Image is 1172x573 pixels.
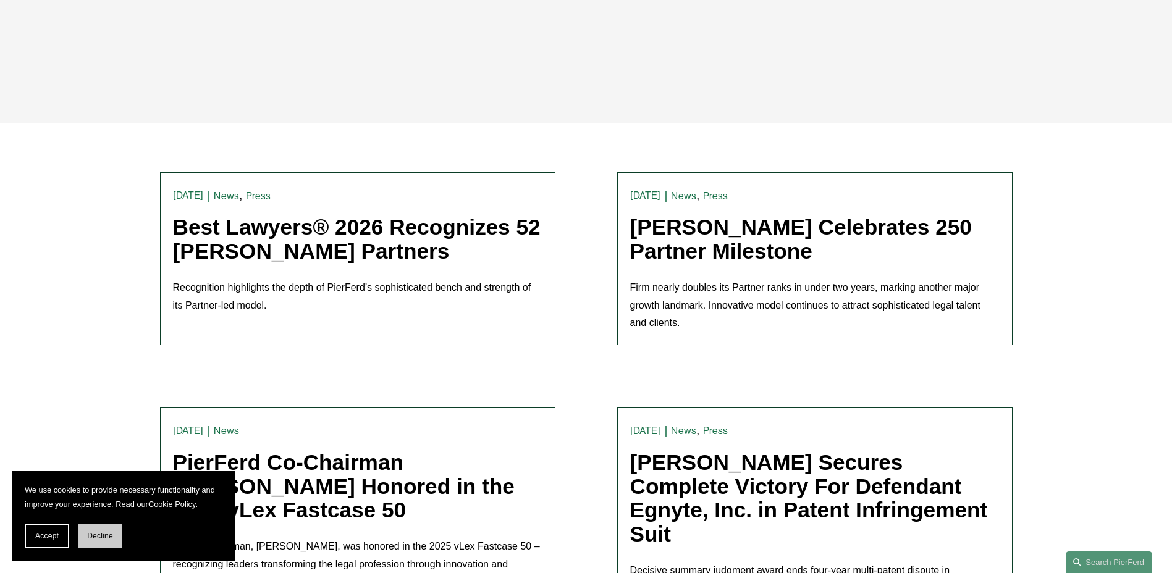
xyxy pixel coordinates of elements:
[173,426,204,436] time: [DATE]
[696,189,699,202] span: ,
[630,279,1000,332] p: Firm nearly doubles its Partner ranks in under two years, marking another major growth landmark. ...
[630,450,988,546] a: [PERSON_NAME] Secures Complete Victory For Defendant Egnyte, Inc. in Patent Infringement Suit
[87,532,113,540] span: Decline
[35,532,59,540] span: Accept
[239,189,242,202] span: ,
[703,190,728,202] a: Press
[173,279,542,315] p: Recognition highlights the depth of PierFerd’s sophisticated bench and strength of its Partner-le...
[173,450,515,522] a: PierFerd Co-Chairman [PERSON_NAME] Honored in the 2025 vLex Fastcase 50
[173,191,204,201] time: [DATE]
[173,215,541,263] a: Best Lawyers® 2026 Recognizes 52 [PERSON_NAME] Partners
[78,524,122,548] button: Decline
[630,215,972,263] a: [PERSON_NAME] Celebrates 250 Partner Milestone
[148,500,196,509] a: Cookie Policy
[1066,551,1152,573] a: Search this site
[630,426,661,436] time: [DATE]
[630,191,661,201] time: [DATE]
[696,424,699,437] span: ,
[671,190,696,202] a: News
[214,425,239,437] a: News
[25,483,222,511] p: We use cookies to provide necessary functionality and improve your experience. Read our .
[25,524,69,548] button: Accept
[12,471,235,561] section: Cookie banner
[246,190,271,202] a: Press
[671,425,696,437] a: News
[703,425,728,437] a: Press
[214,190,239,202] a: News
